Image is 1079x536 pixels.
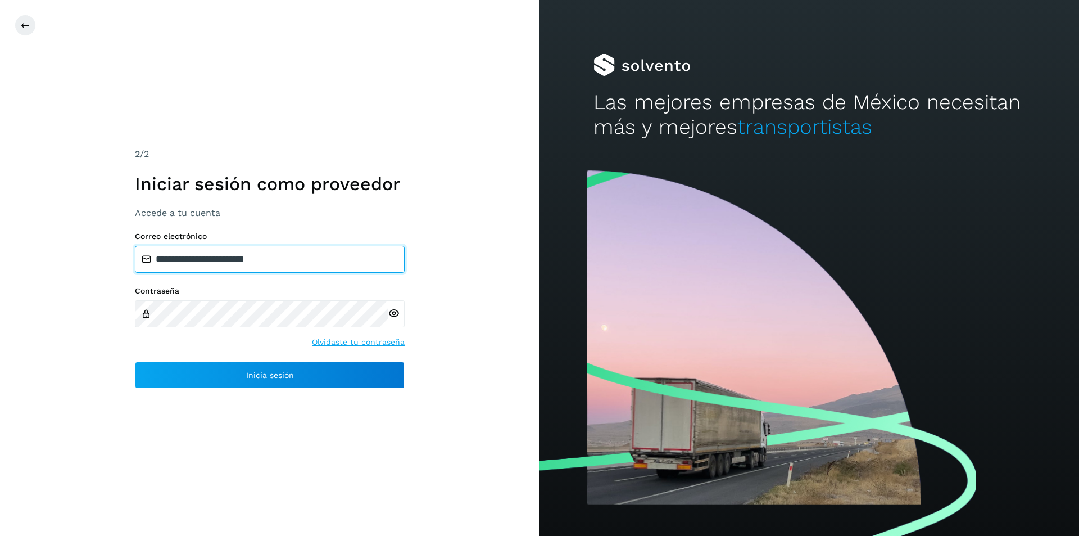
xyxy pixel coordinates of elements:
[135,208,405,218] h3: Accede a tu cuenta
[135,232,405,241] label: Correo electrónico
[135,148,140,159] span: 2
[593,90,1025,140] h2: Las mejores empresas de México necesitan más y mejores
[135,173,405,195] h1: Iniciar sesión como proveedor
[312,336,405,348] a: Olvidaste tu contraseña
[135,147,405,161] div: /2
[135,286,405,296] label: Contraseña
[135,362,405,389] button: Inicia sesión
[246,371,294,379] span: Inicia sesión
[737,115,872,139] span: transportistas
